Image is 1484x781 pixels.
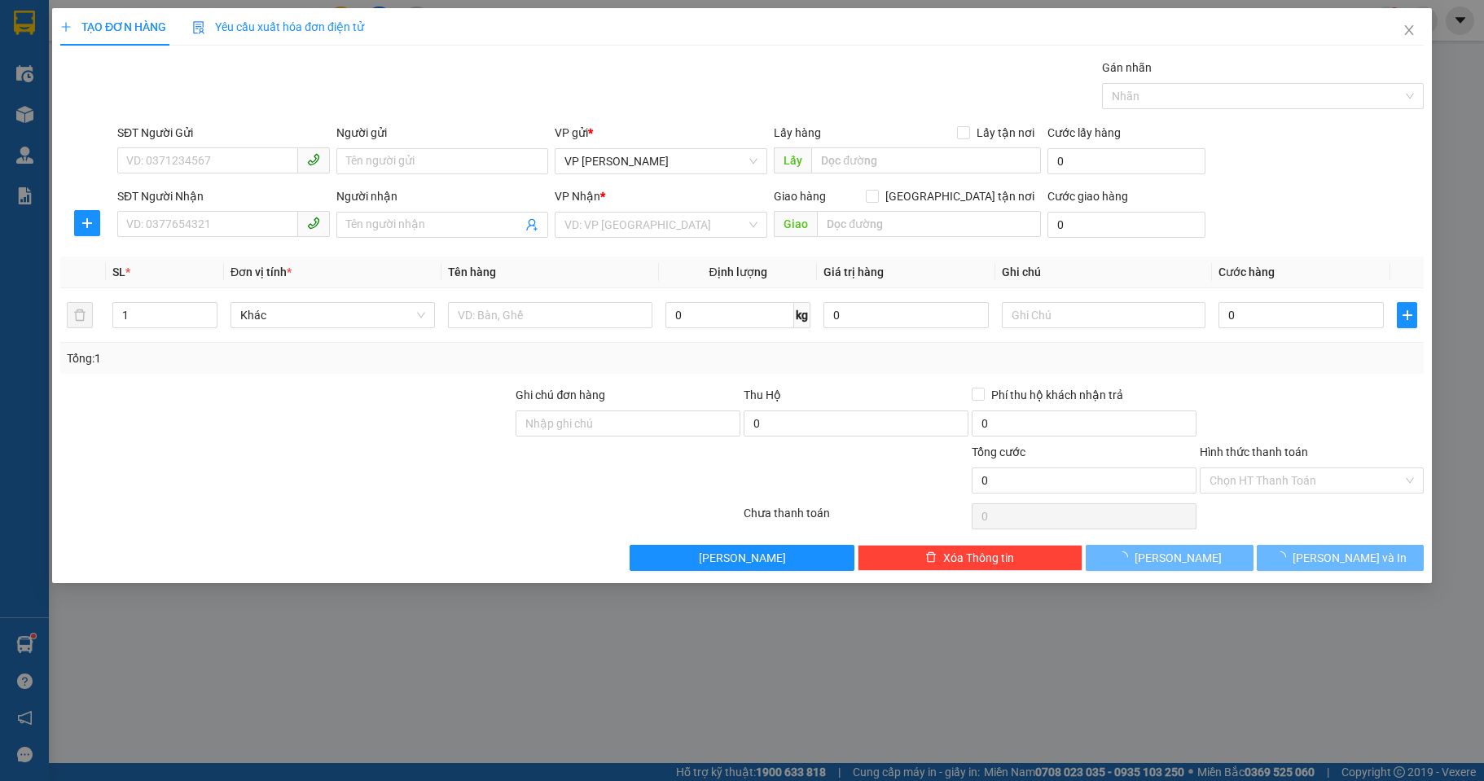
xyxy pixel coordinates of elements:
span: SL [112,265,125,279]
span: Giao hàng [774,190,826,203]
span: Xóa Thông tin [943,549,1014,567]
input: 0 [823,302,988,328]
span: Phí thu hộ khách nhận trả [985,386,1130,404]
label: Gán nhãn [1102,61,1152,74]
label: Cước giao hàng [1047,190,1128,203]
span: Khác [240,303,425,327]
span: loading [1117,551,1135,563]
div: Người nhận [336,187,548,205]
input: Cước lấy hàng [1047,148,1205,174]
div: Người gửi [336,124,548,142]
span: user-add [525,218,538,231]
span: Lấy tận nơi [970,124,1041,142]
span: delete [925,551,937,564]
button: deleteXóa Thông tin [858,545,1082,571]
div: Chưa thanh toán [742,504,970,533]
span: loading [1274,551,1292,563]
span: [PERSON_NAME] và In [1292,549,1406,567]
div: SĐT Người Nhận [117,187,330,205]
img: icon [192,21,205,34]
span: plus [75,217,99,230]
input: Ghi chú đơn hàng [516,410,740,437]
span: [PERSON_NAME] [699,549,786,567]
span: [GEOGRAPHIC_DATA] tận nơi [879,187,1041,205]
span: Đơn vị tính [231,265,292,279]
span: Tên hàng [448,265,496,279]
button: plus [1397,302,1418,328]
input: VD: Bàn, Ghế [448,302,652,328]
span: Giao [774,211,817,237]
input: Cước giao hàng [1047,212,1205,238]
button: [PERSON_NAME] [1086,545,1253,571]
span: plus [1398,309,1417,322]
span: Định lượng [709,265,766,279]
span: Giá trị hàng [823,265,884,279]
input: Dọc đường [811,147,1041,173]
span: kg [794,302,810,328]
div: VP gửi [555,124,767,142]
input: Dọc đường [817,211,1041,237]
span: Yêu cầu xuất hóa đơn điện tử [192,20,364,33]
span: VP Nguyễn Quốc Trị [564,149,757,173]
span: Tổng cước [972,445,1025,459]
span: phone [306,153,319,166]
span: phone [306,217,319,230]
button: plus [74,210,100,236]
button: delete [67,302,93,328]
button: Close [1386,8,1432,54]
span: plus [60,21,72,33]
label: Cước lấy hàng [1047,126,1121,139]
div: SĐT Người Gửi [117,124,330,142]
span: close [1403,24,1416,37]
label: Hình thức thanh toán [1199,445,1307,459]
span: TẠO ĐƠN HÀNG [60,20,166,33]
span: VP Nhận [555,190,600,203]
span: Cước hàng [1218,265,1275,279]
button: [PERSON_NAME] [630,545,854,571]
label: Ghi chú đơn hàng [516,388,605,401]
div: Tổng: 1 [67,349,573,367]
span: [PERSON_NAME] [1135,549,1222,567]
th: Ghi chú [994,257,1212,288]
input: Ghi Chú [1001,302,1205,328]
span: Thu Hộ [744,388,781,401]
span: Lấy [774,147,811,173]
span: Lấy hàng [774,126,821,139]
button: [PERSON_NAME] và In [1256,545,1424,571]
